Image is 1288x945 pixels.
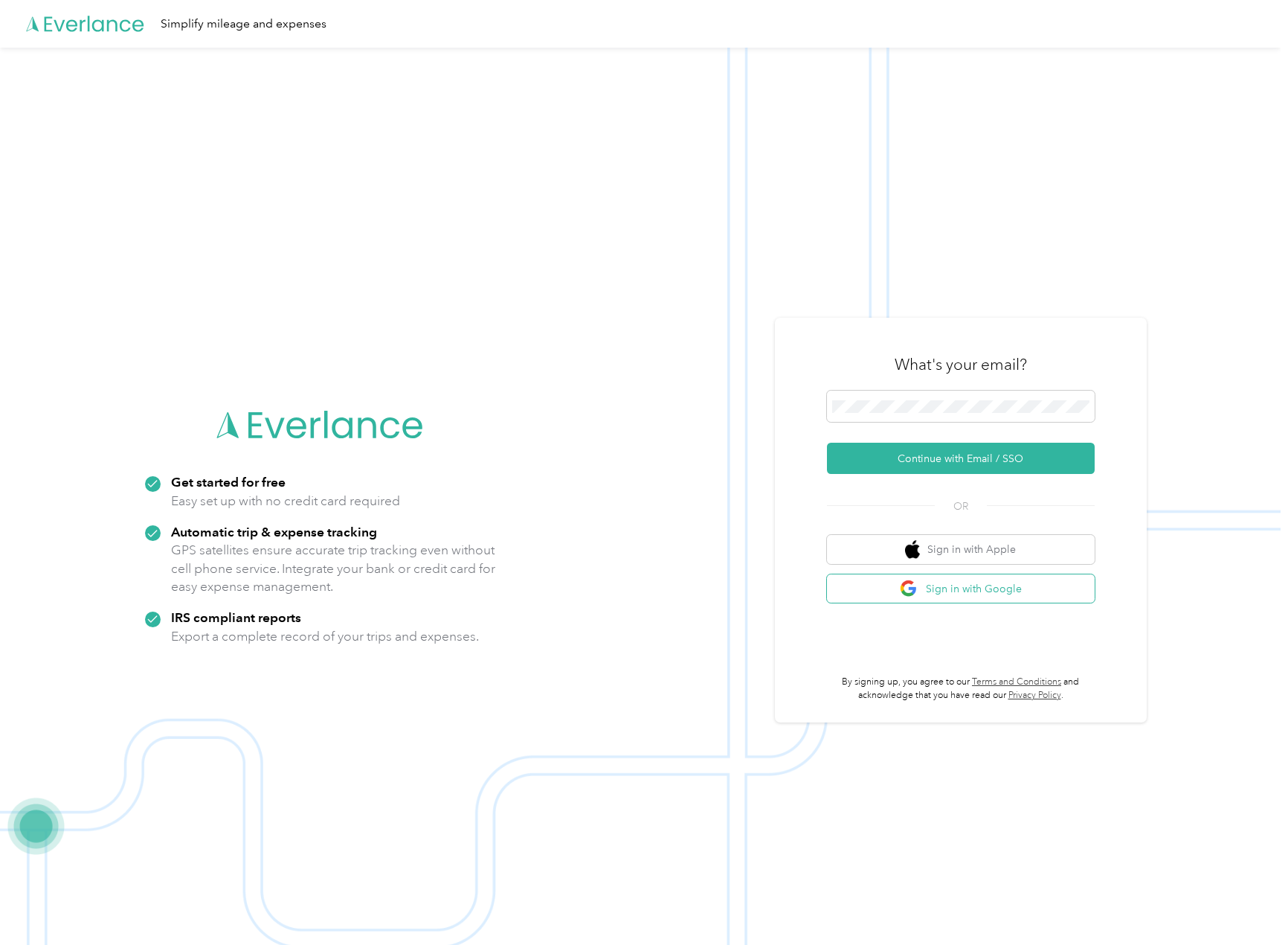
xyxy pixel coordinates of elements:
strong: Get started for free [171,474,286,490]
strong: Automatic trip & expense tracking [171,524,377,539]
a: Privacy Policy [1008,690,1061,701]
button: apple logoSign in with Apple [827,535,1095,564]
button: google logoSign in with Google [827,574,1095,603]
strong: IRS compliant reports [171,609,301,625]
p: GPS satellites ensure accurate trip tracking even without cell phone service. Integrate your bank... [171,541,496,596]
a: Terms and Conditions [972,676,1061,688]
p: By signing up, you agree to our and acknowledge that you have read our . [827,676,1095,702]
div: Simplify mileage and expenses [161,15,326,33]
button: Continue with Email / SSO [827,443,1095,474]
h3: What's your email? [895,354,1027,375]
img: google logo [900,580,918,598]
p: Easy set up with no credit card required [171,492,400,510]
p: Export a complete record of your trips and expenses. [171,627,479,646]
span: OR [935,499,987,514]
img: apple logo [905,540,920,559]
